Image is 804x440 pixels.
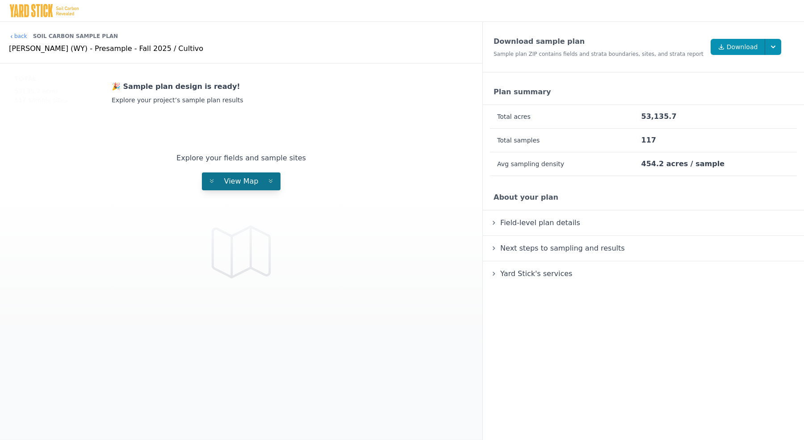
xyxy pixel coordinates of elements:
[498,217,582,229] span: Field-level plan details
[711,39,766,55] a: Download
[641,105,797,129] td: 53,135.7
[490,129,641,152] th: Total samples
[494,50,703,58] div: Sample plan ZIP contains fields and strata boundaries, sites, and strata report
[490,268,797,279] summary: Yard Stick's services
[33,29,118,43] div: Soil Carbon Sample Plan
[490,243,797,254] summary: Next steps to sampling and results
[498,268,574,280] span: Yard Stick's services
[112,96,371,105] div: Explore your project’s sample plan results
[112,81,371,92] div: 🎉 Sample plan design is ready!
[498,242,626,254] span: Next steps to sampling and results
[490,105,641,129] th: Total acres
[490,218,797,228] summary: Field-level plan details
[494,36,703,47] div: Download sample plan
[9,33,27,40] a: back
[483,80,804,105] div: Plan summary
[217,177,266,185] span: View Map
[9,43,473,54] div: [PERSON_NAME] (WY) - Presample - Fall 2025 / Cultivo
[202,172,280,190] button: View Map
[641,152,797,176] td: 454.2 acres / sample
[176,153,306,163] div: Explore your fields and sample sites
[641,129,797,152] td: 117
[9,4,80,18] img: Yard Stick Logo
[490,152,641,176] th: Avg sampling density
[483,185,804,210] div: About your plan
